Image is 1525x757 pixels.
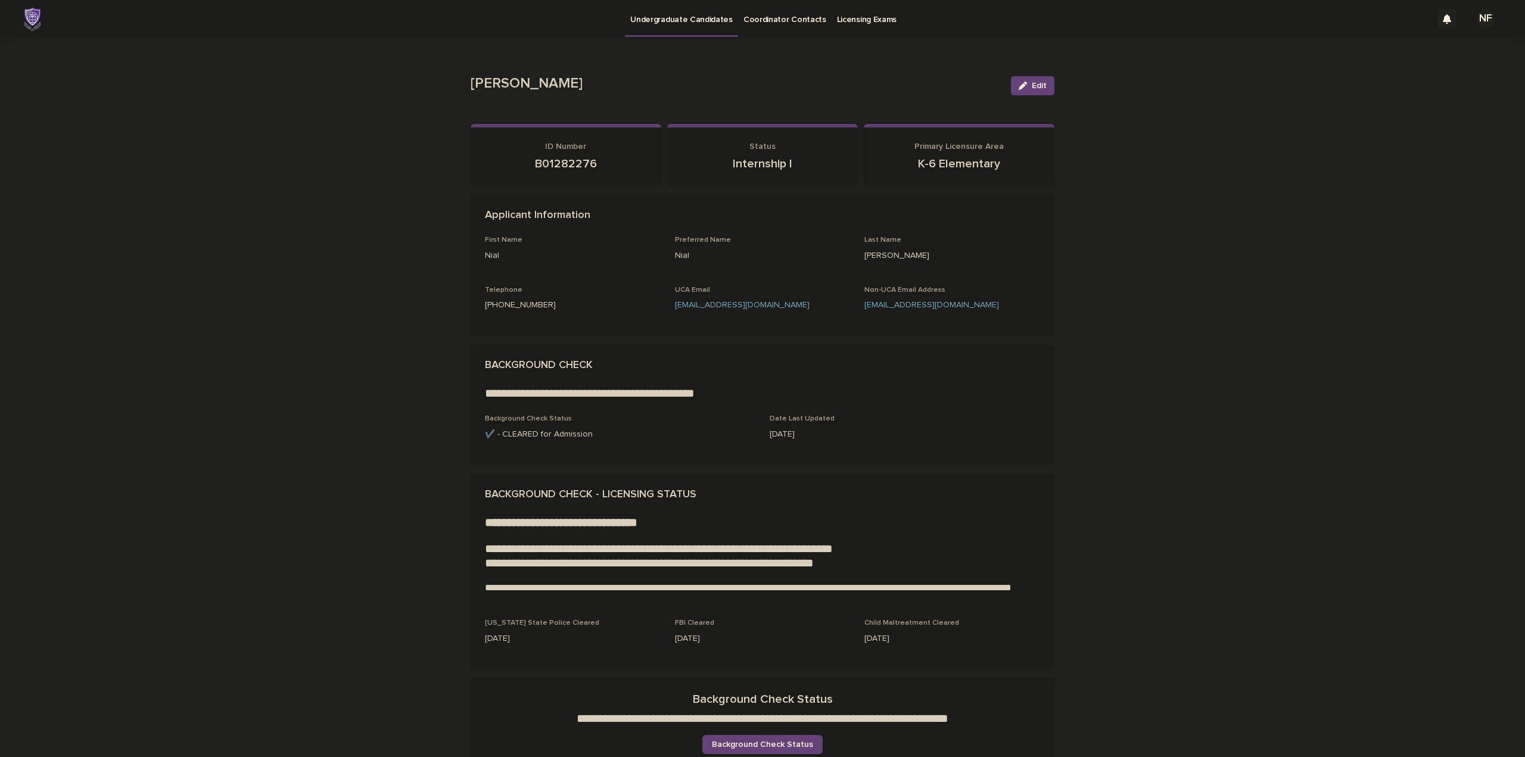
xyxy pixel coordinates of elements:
a: [PHONE_NUMBER] [485,301,556,309]
span: Background Check Status [712,740,813,749]
a: [EMAIL_ADDRESS][DOMAIN_NAME] [675,301,810,309]
span: Edit [1032,82,1047,90]
p: Nial [675,250,851,262]
h2: Applicant Information [485,209,590,222]
span: Preferred Name [675,236,731,244]
p: ✔️ - CLEARED for Admission [485,428,755,441]
p: Internship I [681,157,844,171]
span: Date Last Updated [770,415,835,422]
h2: Background Check Status [693,692,833,706]
h2: BACKGROUND CHECK - LICENSING STATUS [485,488,696,501]
span: ID Number [545,142,586,151]
div: NF [1476,10,1495,29]
span: Non-UCA Email Address [864,286,945,294]
p: B01282276 [485,157,647,171]
span: First Name [485,236,522,244]
span: Background Check Status [485,415,572,422]
span: FBI Cleared [675,619,714,627]
a: [EMAIL_ADDRESS][DOMAIN_NAME] [864,301,999,309]
span: Telephone [485,286,522,294]
p: [DATE] [864,633,1040,645]
p: [PERSON_NAME] [471,75,1001,92]
a: Background Check Status [702,735,823,754]
img: x6gApCqSSRW4kcS938hP [24,7,41,31]
p: [DATE] [485,633,661,645]
span: UCA Email [675,286,710,294]
p: [DATE] [675,633,851,645]
p: [PERSON_NAME] [864,250,1040,262]
p: Nial [485,250,661,262]
h2: BACKGROUND CHECK [485,359,593,372]
p: [DATE] [770,428,1040,441]
span: Primary Licensure Area [914,142,1004,151]
p: K-6 Elementary [878,157,1040,171]
span: Last Name [864,236,901,244]
span: Status [749,142,776,151]
button: Edit [1011,76,1054,95]
span: Child Maltreatment Cleared [864,619,959,627]
span: [US_STATE] State Police Cleared [485,619,599,627]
